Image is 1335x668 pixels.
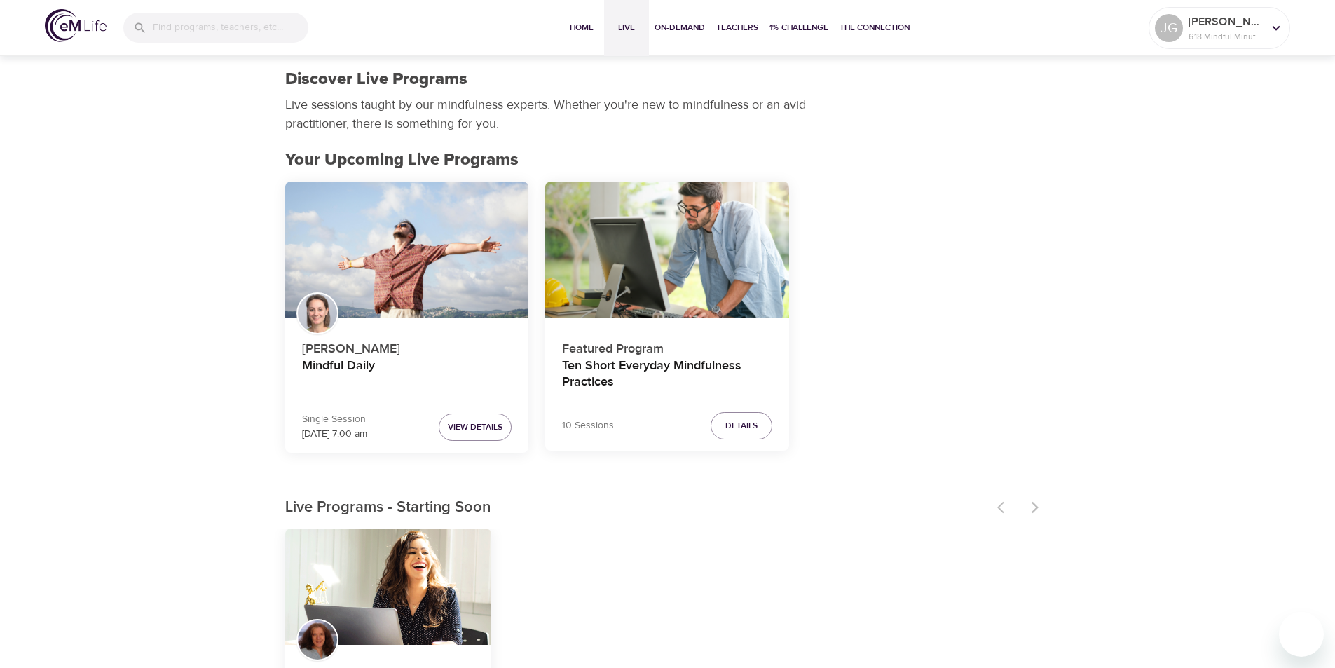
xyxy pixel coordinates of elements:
[285,529,492,645] button: Skills to Thrive in Anxious Times
[1155,14,1183,42] div: JG
[302,358,512,392] h4: Mindful Daily
[302,427,367,442] p: [DATE] 7:00 am
[1279,612,1324,657] iframe: Button to launch messaging window
[1189,13,1263,30] p: [PERSON_NAME]
[153,13,308,43] input: Find programs, teachers, etc...
[448,420,502,435] span: View Details
[1189,30,1263,43] p: 618 Mindful Minutes
[302,334,512,358] p: [PERSON_NAME]
[565,20,598,35] span: Home
[610,20,643,35] span: Live
[716,20,758,35] span: Teachers
[45,9,107,42] img: logo
[562,418,614,433] p: 10 Sessions
[439,414,512,441] button: View Details
[545,182,789,319] button: Ten Short Everyday Mindfulness Practices
[769,20,828,35] span: 1% Challenge
[285,95,811,133] p: Live sessions taught by our mindfulness experts. Whether you're new to mindfulness or an avid pra...
[285,496,989,519] p: Live Programs - Starting Soon
[725,418,758,433] span: Details
[562,358,772,392] h4: Ten Short Everyday Mindfulness Practices
[285,69,467,90] h1: Discover Live Programs
[655,20,705,35] span: On-Demand
[285,150,1050,170] h2: Your Upcoming Live Programs
[840,20,910,35] span: The Connection
[711,412,772,439] button: Details
[285,182,529,319] button: Mindful Daily
[302,412,367,427] p: Single Session
[562,334,772,358] p: Featured Program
